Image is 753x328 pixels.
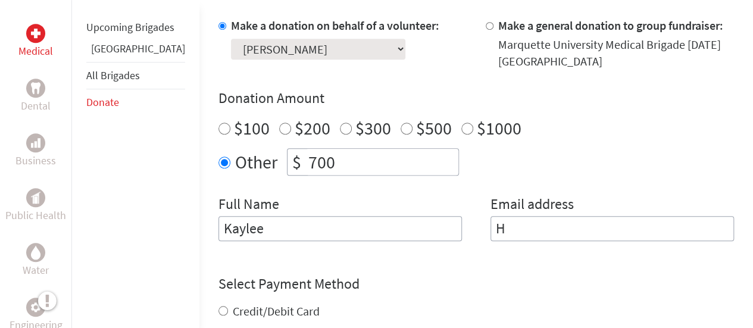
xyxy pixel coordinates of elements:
p: Medical [18,43,53,60]
label: Credit/Debit Card [233,304,320,318]
label: Make a general donation to group fundraiser: [498,18,723,33]
div: Business [26,133,45,152]
p: Public Health [5,207,66,224]
p: Dental [21,98,51,114]
h4: Select Payment Method [218,274,734,293]
img: Water [31,245,40,259]
div: Medical [26,24,45,43]
img: Business [31,138,40,148]
li: All Brigades [86,62,185,89]
div: Public Health [26,188,45,207]
label: $300 [355,117,391,139]
li: Panama [86,40,185,62]
label: $1000 [477,117,521,139]
p: Business [15,152,56,169]
a: MedicalMedical [18,24,53,60]
a: WaterWater [23,243,49,279]
img: Medical [31,29,40,38]
label: $500 [416,117,452,139]
label: Make a donation on behalf of a volunteer: [231,18,439,33]
img: Dental [31,82,40,93]
img: Engineering [31,302,40,312]
input: Enter Amount [306,149,458,175]
p: Water [23,262,49,279]
div: Marquette University Medical Brigade [DATE] [GEOGRAPHIC_DATA] [498,36,734,70]
a: Public HealthPublic Health [5,188,66,224]
label: $200 [295,117,330,139]
li: Upcoming Brigades [86,14,185,40]
li: Donate [86,89,185,115]
h4: Donation Amount [218,89,734,108]
a: Donate [86,95,119,109]
div: Dental [26,79,45,98]
input: Your Email [490,216,734,241]
a: [GEOGRAPHIC_DATA] [91,42,185,55]
div: Engineering [26,298,45,317]
label: Other [235,148,277,176]
a: Upcoming Brigades [86,20,174,34]
label: $100 [234,117,270,139]
label: Full Name [218,195,279,216]
input: Enter Full Name [218,216,462,241]
a: All Brigades [86,68,140,82]
a: DentalDental [21,79,51,114]
a: BusinessBusiness [15,133,56,169]
label: Email address [490,195,574,216]
img: Public Health [31,192,40,204]
div: $ [288,149,306,175]
div: Water [26,243,45,262]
